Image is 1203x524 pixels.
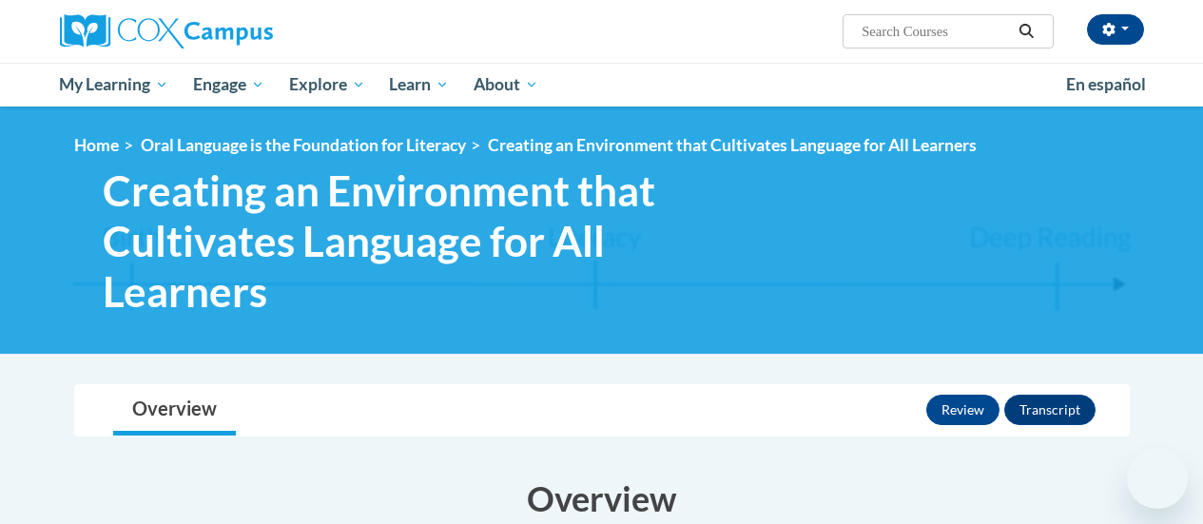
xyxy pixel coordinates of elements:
div: Main menu [46,63,1158,107]
span: Learn [389,73,449,96]
span: My Learning [59,73,168,96]
h3: Overview [74,475,1130,522]
span: Creating an Environment that Cultivates Language for All Learners [488,135,977,155]
a: Engage [181,63,277,107]
span: About [474,73,538,96]
button: Search [1012,20,1040,43]
a: My Learning [48,63,182,107]
a: Cox Campus [60,14,402,49]
a: About [461,63,551,107]
a: Home [74,135,119,155]
a: En español [1054,65,1158,105]
a: Learn [377,63,461,107]
button: Account Settings [1087,14,1144,45]
a: Oral Language is the Foundation for Literacy [141,135,466,155]
input: Search Courses [860,20,1012,43]
span: En español [1066,74,1146,94]
span: Creating an Environment that Cultivates Language for All Learners [103,165,759,316]
button: Review [926,395,999,425]
button: Transcript [1004,395,1096,425]
span: Explore [289,73,365,96]
img: Cox Campus [60,14,273,49]
span: Engage [193,73,264,96]
a: Overview [113,385,236,436]
a: Explore [277,63,378,107]
iframe: Button to launch messaging window [1127,448,1188,509]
